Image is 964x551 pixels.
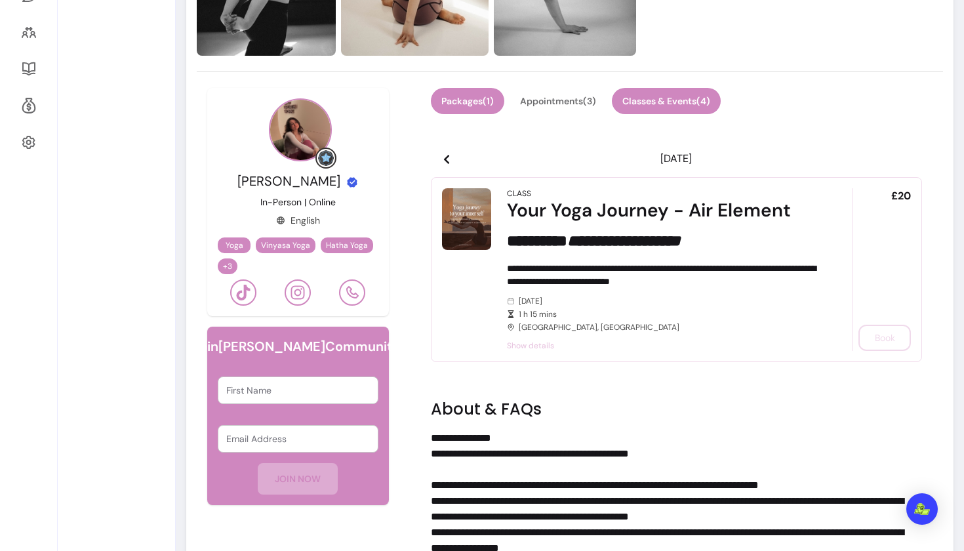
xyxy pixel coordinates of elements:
[519,309,816,319] span: 1 h 15 mins
[220,261,235,272] span: + 3
[507,199,816,222] div: Your Yoga Journey - Air Element
[260,195,336,209] p: In-Person | Online
[891,188,911,204] span: £20
[276,214,320,227] div: English
[16,90,41,121] a: Refer & Earn
[261,240,310,251] span: Vinyasa Yoga
[226,384,370,397] input: First Name
[431,146,923,172] header: [DATE]
[226,432,370,445] input: Email Address
[442,188,491,250] img: Your Yoga Journey - Air Element
[906,493,938,525] div: Open Intercom Messenger
[612,88,721,114] button: Classes & Events(4)
[431,399,923,420] h2: About & FAQs
[16,127,41,158] a: Settings
[507,340,816,351] span: Show details
[226,240,243,251] span: Yoga
[507,296,816,333] div: [DATE] [GEOGRAPHIC_DATA], [GEOGRAPHIC_DATA]
[16,53,41,85] a: Resources
[326,240,368,251] span: Hatha Yoga
[431,88,504,114] button: Packages(1)
[510,88,607,114] button: Appointments(3)
[237,173,340,190] span: [PERSON_NAME]
[507,188,531,199] div: Class
[269,98,332,161] img: Provider image
[318,150,334,166] img: Grow
[16,16,41,48] a: Clients
[192,337,404,356] h6: Join [PERSON_NAME] Community!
